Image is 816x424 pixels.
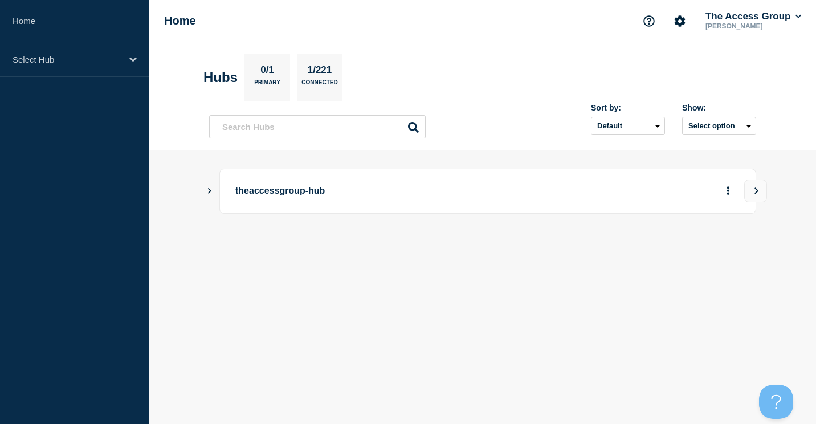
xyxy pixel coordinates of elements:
p: 1/221 [303,64,336,79]
input: Search Hubs [209,115,426,138]
button: View [744,180,767,202]
button: Support [637,9,661,33]
p: theaccessgroup-hub [235,181,550,202]
select: Sort by [591,117,665,135]
p: 0/1 [256,64,279,79]
p: [PERSON_NAME] [703,22,803,30]
button: Select option [682,117,756,135]
button: Show Connected Hubs [207,187,213,195]
iframe: Help Scout Beacon - Open [759,385,793,419]
h2: Hubs [203,70,238,85]
button: More actions [721,181,736,202]
button: Account settings [668,9,692,33]
p: Select Hub [13,55,122,64]
button: The Access Group [703,11,803,22]
p: Connected [301,79,337,91]
div: Show: [682,103,756,112]
div: Sort by: [591,103,665,112]
h1: Home [164,14,196,27]
p: Primary [254,79,280,91]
